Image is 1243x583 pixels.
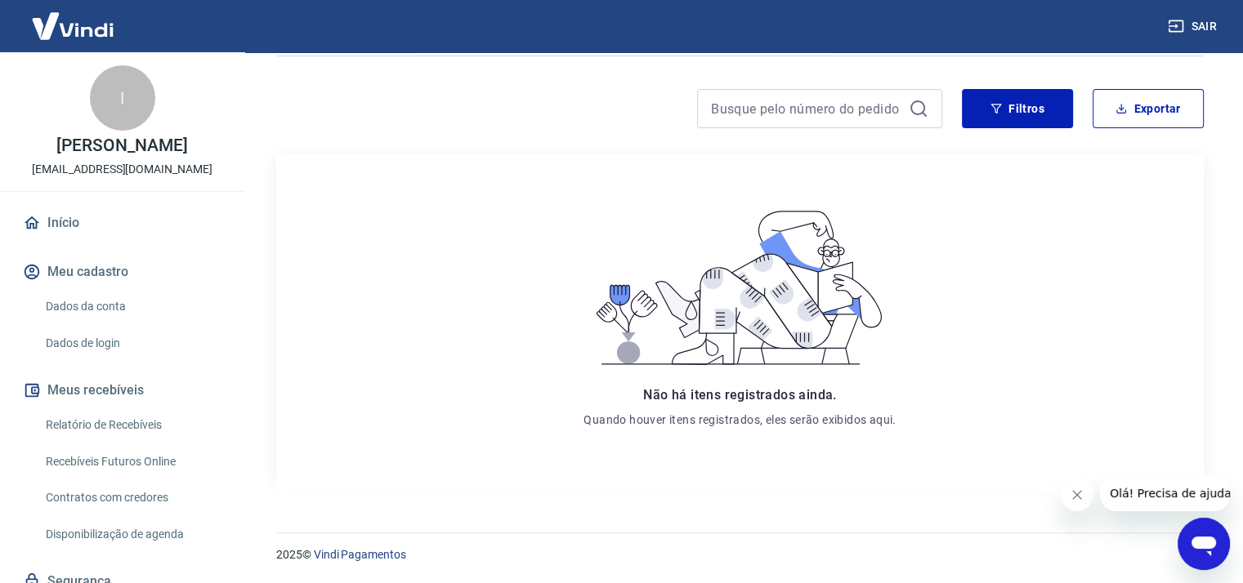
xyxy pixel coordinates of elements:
a: Recebíveis Futuros Online [39,445,225,478]
a: Relatório de Recebíveis [39,408,225,442]
button: Sair [1165,11,1223,42]
p: [EMAIL_ADDRESS][DOMAIN_NAME] [32,161,212,178]
a: Dados da conta [39,290,225,323]
a: Início [20,205,225,241]
input: Busque pelo número do pedido [711,96,902,121]
p: [PERSON_NAME] [56,137,187,154]
button: Meus recebíveis [20,372,225,408]
span: Não há itens registrados ainda. [643,387,836,403]
p: Quando houver itens registrados, eles serão exibidos aqui. [583,412,896,428]
iframe: Botão para abrir a janela de mensagens [1178,518,1230,570]
a: Disponibilização de agenda [39,518,225,551]
iframe: Mensagem da empresa [1100,475,1230,511]
a: Vindi Pagamentos [314,548,406,561]
button: Exportar [1093,89,1204,128]
span: Olá! Precisa de ajuda? [10,11,137,24]
img: Vindi [20,1,126,51]
p: 2025 © [276,546,1204,563]
iframe: Fechar mensagem [1061,478,1093,511]
button: Filtros [962,89,1073,128]
div: I [90,65,155,131]
button: Meu cadastro [20,254,225,290]
a: Contratos com credores [39,481,225,514]
a: Dados de login [39,327,225,360]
